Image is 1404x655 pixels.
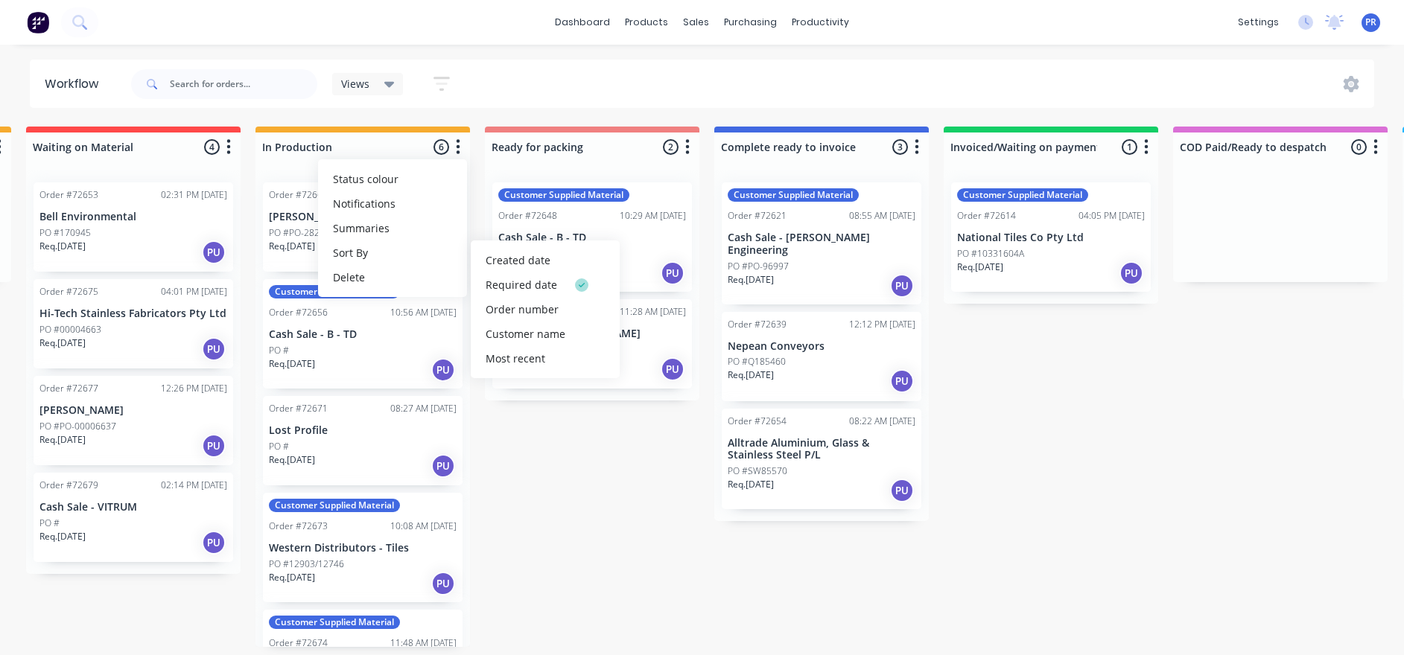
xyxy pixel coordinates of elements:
div: Order #72656 [269,306,328,319]
div: 04:05 PM [DATE] [1079,209,1145,223]
div: Order #72653 [39,188,98,202]
p: Cash Sale - B - TD [498,231,686,244]
div: Order #72665 [269,188,328,202]
div: 08:55 AM [DATE] [849,209,915,223]
p: Hi-Tech Stainless Fabricators Pty Ltd [39,307,227,320]
div: PU [890,274,914,298]
div: Order #72679 [39,479,98,492]
div: PU [202,531,226,555]
p: Cash Sale - VITRUM [39,501,227,514]
div: 12:26 PM [DATE] [161,382,227,395]
div: 11:48 AM [DATE] [390,636,457,650]
p: Req. [DATE] [39,433,86,447]
p: Req. [DATE] [728,478,774,491]
div: 11:28 AM [DATE] [620,305,686,319]
p: PO #Q185460 [728,355,786,368]
div: PU [661,261,684,285]
div: PU [431,572,455,595]
p: PO # [269,440,289,453]
p: PO #00004663 [39,323,101,336]
div: products [617,11,676,33]
p: PO #170945 [39,226,91,240]
div: Created date [471,248,620,272]
div: Customer Supplied MaterialOrder #7267310:08 AM [DATE]Western Distributors - TilesPO #12903/12746R... [263,493,463,602]
div: sales [676,11,717,33]
div: Customer Supplied Material [269,616,400,629]
div: 12:12 PM [DATE] [849,318,915,331]
div: Order #7265302:31 PM [DATE]Bell EnvironmentalPO #170945Req.[DATE]PU [34,182,233,272]
p: Req. [DATE] [269,571,315,584]
div: Order #7267108:27 AM [DATE]Lost ProfilePO #Req.[DATE]PU [263,396,463,485]
div: Order #72614 [957,209,1016,223]
div: PU [890,479,914,502]
div: Order #7267504:01 PM [DATE]Hi-Tech Stainless Fabricators Pty LtdPO #00004663Req.[DATE]PU [34,279,233,368]
div: Customer Supplied Material [269,285,400,298]
div: Customer Supplied MaterialOrder #7261404:05 PM [DATE]National Tiles Co Pty LtdPO #10331604AReq.[D... [951,182,1151,292]
div: Order #72674 [269,636,328,650]
div: PU [431,454,455,478]
p: PO #SW85570 [728,464,787,478]
p: Req. [DATE] [269,240,315,253]
p: PO #PO-00006637 [39,420,116,433]
p: Western Distributors - Tiles [269,542,457,555]
div: Order #72675 [39,285,98,298]
div: PU [890,369,914,393]
p: Cash Sale - [PERSON_NAME] Engineering [728,231,915,257]
p: Lost Profile [269,424,457,437]
p: Alltrade Aluminium, Glass & Stainless Steel P/L [728,437,915,462]
div: Order #7267712:26 PM [DATE][PERSON_NAME]PO #PO-00006637Req.[DATE]PU [34,376,233,465]
div: PU [202,337,226,361]
div: Customer Supplied Material [728,188,859,202]
span: Views [341,76,369,92]
button: Delete [318,265,467,290]
a: dashboard [547,11,617,33]
div: Order #72677 [39,382,98,395]
p: Nepean Conveyors [728,340,915,353]
div: Order #72673 [269,520,328,533]
p: PO #PO-2828 [269,226,325,240]
div: Order #72654 [728,415,787,428]
div: Customer Supplied Material [269,499,400,512]
button: Status colour [318,167,467,191]
p: Req. [DATE] [728,273,774,287]
div: 02:31 PM [DATE] [161,188,227,202]
p: Req. [DATE] [728,368,774,382]
p: PO #12903/12746 [269,557,344,571]
button: Summaries [318,216,467,240]
div: Order #72648 [498,209,557,223]
p: PO # [269,344,289,357]
img: Factory [27,11,49,33]
span: Status colour [333,171,398,187]
div: productivity [784,11,857,33]
p: [PERSON_NAME] [39,404,227,417]
div: Order #7267902:14 PM [DATE]Cash Sale - VITRUMPO #Req.[DATE]PU [34,473,233,562]
div: settings [1230,11,1286,33]
p: PO #PO-96997 [728,260,789,273]
div: PU [202,240,226,264]
p: PO #10331604A [957,247,1024,261]
div: Customer Supplied MaterialOrder #7265610:56 AM [DATE]Cash Sale - B - TDPO #Req.[DATE]PU [263,279,463,389]
p: Bell Environmental [39,211,227,223]
div: 10:08 AM [DATE] [390,520,457,533]
div: Order #72639 [728,318,787,331]
p: Req. [DATE] [269,357,315,371]
p: Cash Sale - B - TD [269,328,457,341]
p: Req. [DATE] [957,261,1003,274]
div: Most recent [471,346,620,371]
div: 10:56 AM [DATE] [390,306,457,319]
button: Sort By [318,240,467,265]
div: Customer Supplied MaterialOrder #7264810:29 AM [DATE]Cash Sale - B - TDPO #Req.[DATE]PU [492,182,692,292]
div: Customer Supplied MaterialOrder #7262108:55 AM [DATE]Cash Sale - [PERSON_NAME] EngineeringPO #PO-... [722,182,921,304]
p: Req. [DATE] [39,530,86,543]
div: Order #72671 [269,402,328,415]
div: Order number [471,297,620,322]
div: 02:14 PM [DATE] [161,479,227,492]
p: Req. [DATE] [39,336,86,350]
div: 10:29 AM [DATE] [620,209,686,223]
div: purchasing [717,11,784,33]
div: Order #72621 [728,209,787,223]
div: PU [431,358,455,382]
div: Customer Supplied Material [957,188,1088,202]
span: PR [1365,16,1376,29]
button: Notifications [318,191,467,216]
